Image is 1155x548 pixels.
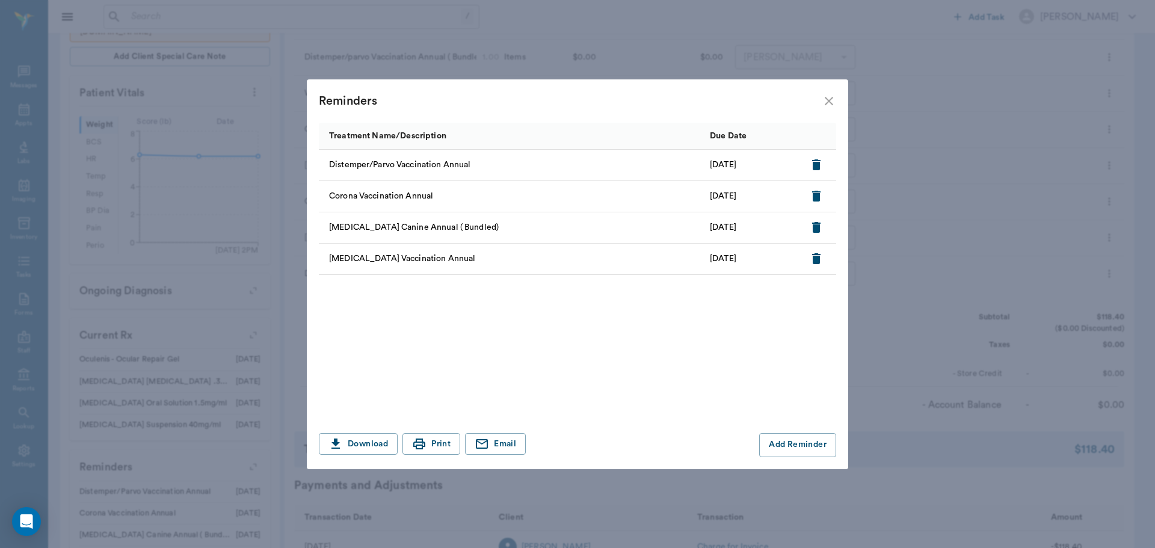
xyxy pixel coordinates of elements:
[319,433,398,455] button: Download
[710,190,736,203] p: [DATE]
[704,122,800,149] div: Due Date
[329,119,446,153] div: Treatment Name/Description
[710,159,736,171] p: [DATE]
[12,507,41,536] div: Open Intercom Messenger
[822,94,836,108] button: close
[710,253,736,265] p: [DATE]
[329,253,475,265] p: [MEDICAL_DATA] Vaccination Annual
[319,122,704,149] div: Treatment Name/Description
[449,128,466,144] button: Sort
[465,433,526,455] button: Email
[329,190,433,203] p: Corona Vaccination Annual
[319,91,822,111] div: Reminders
[329,221,499,234] p: [MEDICAL_DATA] Canine Annual ( Bundled)
[710,221,736,234] p: [DATE]
[329,159,470,171] p: Distemper/Parvo Vaccination Annual
[750,128,766,144] button: Sort
[710,119,747,153] div: Due Date
[809,128,826,144] button: Sort
[402,433,460,455] button: Print
[759,433,836,457] button: Add Reminder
